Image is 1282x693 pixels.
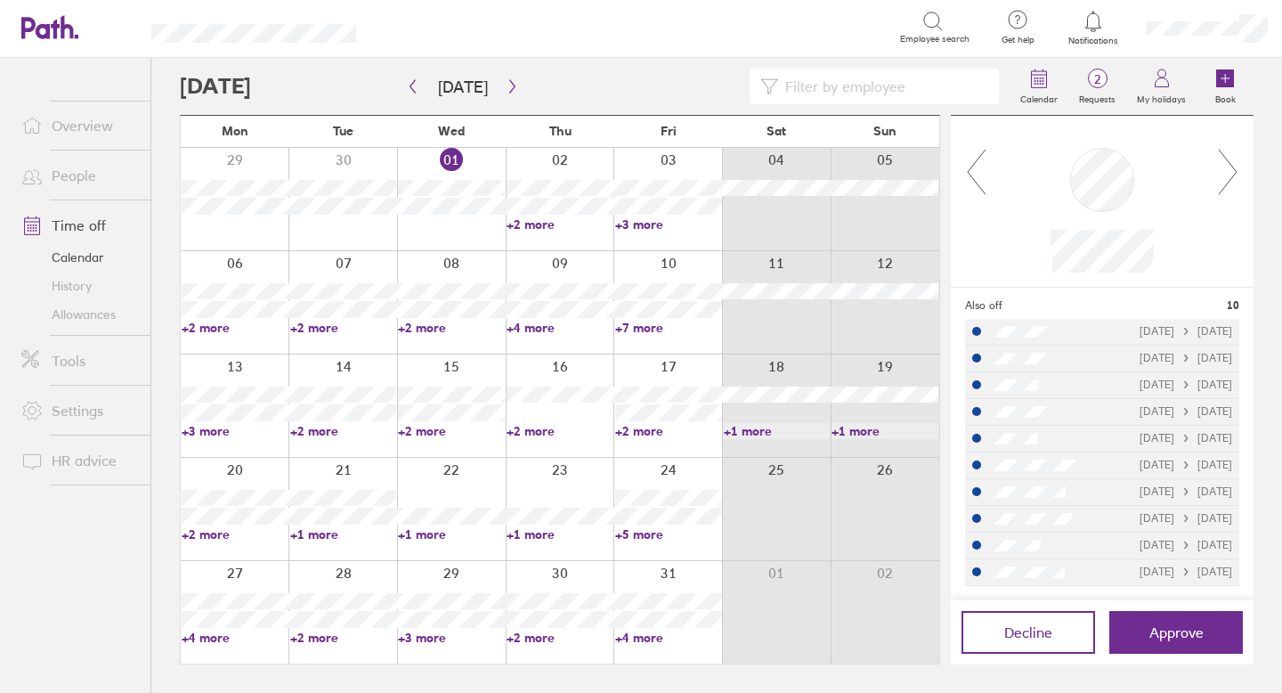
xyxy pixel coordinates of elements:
[290,423,397,439] a: +2 more
[404,19,450,35] div: Search
[398,320,505,336] a: +2 more
[7,208,150,243] a: Time off
[7,443,150,478] a: HR advice
[7,300,150,329] a: Allowances
[1149,624,1204,640] span: Approve
[1126,89,1197,105] label: My holidays
[182,630,288,646] a: +4 more
[832,423,938,439] a: +1 more
[290,320,397,336] a: +2 more
[507,526,613,542] a: +1 more
[182,423,288,439] a: +3 more
[1109,611,1243,654] button: Approve
[615,216,722,232] a: +3 more
[1140,485,1232,498] div: [DATE] [DATE]
[1065,36,1123,46] span: Notifications
[1227,299,1239,312] span: 10
[222,124,248,138] span: Mon
[615,630,722,646] a: +4 more
[1010,89,1068,105] label: Calendar
[767,124,786,138] span: Sat
[7,243,150,272] a: Calendar
[507,216,613,232] a: +2 more
[1140,325,1232,338] div: [DATE] [DATE]
[1197,58,1254,115] a: Book
[7,393,150,428] a: Settings
[424,72,502,102] button: [DATE]
[1140,566,1232,578] div: [DATE] [DATE]
[961,611,1095,654] button: Decline
[182,320,288,336] a: +2 more
[1140,405,1232,418] div: [DATE] [DATE]
[507,630,613,646] a: +2 more
[1140,512,1232,525] div: [DATE] [DATE]
[507,320,613,336] a: +4 more
[7,343,150,379] a: Tools
[7,158,150,193] a: People
[7,272,150,300] a: History
[1065,9,1123,46] a: Notifications
[724,423,831,439] a: +1 more
[1140,432,1232,444] div: [DATE] [DATE]
[989,35,1047,45] span: Get help
[615,320,722,336] a: +7 more
[290,630,397,646] a: +2 more
[873,124,897,138] span: Sun
[7,108,150,143] a: Overview
[182,526,288,542] a: +2 more
[661,124,677,138] span: Fri
[398,423,505,439] a: +2 more
[1126,58,1197,115] a: My holidays
[507,423,613,439] a: +2 more
[1140,379,1232,391] div: [DATE] [DATE]
[438,124,465,138] span: Wed
[1010,58,1068,115] a: Calendar
[965,299,1002,312] span: Also off
[1140,352,1232,364] div: [DATE] [DATE]
[290,526,397,542] a: +1 more
[333,124,353,138] span: Tue
[1068,89,1126,105] label: Requests
[1140,459,1232,471] div: [DATE] [DATE]
[1068,72,1126,86] span: 2
[398,526,505,542] a: +1 more
[398,630,505,646] a: +3 more
[549,124,572,138] span: Thu
[615,526,722,542] a: +5 more
[900,34,970,45] span: Employee search
[1004,624,1052,640] span: Decline
[615,423,722,439] a: +2 more
[1205,89,1246,105] label: Book
[1140,539,1232,551] div: [DATE] [DATE]
[778,69,988,103] input: Filter by employee
[1068,58,1126,115] a: 2Requests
